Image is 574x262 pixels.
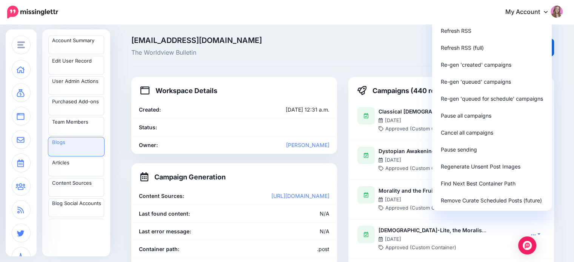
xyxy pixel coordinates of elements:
[140,172,226,181] h4: Campaign Generation
[7,6,58,18] img: Missinglettr
[379,124,460,133] li: Approved (Custom Container)
[518,236,536,254] div: Open Intercom Messenger
[48,198,104,217] a: Blog Social Accounts
[379,156,405,164] li: [DATE]
[271,193,329,199] a: [URL][DOMAIN_NAME]
[140,86,217,95] h4: Workspace Details
[139,193,184,199] b: Content Sources:
[48,97,104,115] a: Purchased Add-ons
[435,23,549,38] a: Refresh RSS
[17,41,25,48] img: menu.png
[379,148,435,154] b: Dystopian Awakening
[139,124,157,130] b: Status:
[48,158,104,176] a: Articles
[379,164,460,172] li: Approved (Custom Container)
[435,40,549,55] a: Refresh RSS (full)
[139,228,191,234] b: Last error message:
[379,204,460,212] li: Approved (Custom Container)
[131,37,409,44] span: [EMAIL_ADDRESS][DOMAIN_NAME]
[48,56,104,75] a: Edit User Record
[379,108,571,115] b: Classical [DEMOGRAPHIC_DATA] and Contemporary Conversion Accounts
[139,106,161,113] b: Created:
[432,3,552,211] div: My Account
[435,142,549,157] a: Pause sending
[48,35,104,54] a: Account Summary
[435,159,549,174] a: Regenerate Unsent Post Images
[435,193,549,208] a: Remove Curate Scheduled Posts (future)
[379,243,460,251] li: Approved (Custom Container)
[379,187,467,194] b: Morality and the Fruit of the Spirit
[435,125,549,140] a: Cancel all campaigns
[379,116,405,124] li: [DATE]
[435,57,549,72] a: Re-gen 'created' campaigns
[498,3,563,21] a: My Account
[48,178,104,197] a: Content Sources
[234,105,335,114] div: [DATE] 12:31 a.m.
[357,86,457,95] h4: Campaigns (440 records)
[139,210,190,217] b: Last found content:
[234,245,335,253] div: .post
[48,219,104,237] a: Blog Branding Templates
[234,227,335,236] div: N/A
[286,142,329,148] a: [PERSON_NAME]
[139,246,179,252] b: Container path:
[234,209,335,218] div: N/A
[435,176,549,191] a: Find Next Best Container Path
[131,48,409,58] span: The Worldview Bulletin
[435,91,549,106] a: Re-gen 'queued for schedule' campaigns
[379,235,405,243] li: [DATE]
[435,74,549,89] a: Re-gen 'queued' campaigns
[435,108,549,123] a: Pause all campaigns
[48,76,104,95] a: User Admin Actions
[48,137,104,156] a: Blogs
[379,227,549,233] b: [DEMOGRAPHIC_DATA]-Lite, the Moralistic [DEMOGRAPHIC_DATA]
[48,117,104,136] a: Team Members
[139,142,158,148] b: Owner:
[379,195,405,204] li: [DATE]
